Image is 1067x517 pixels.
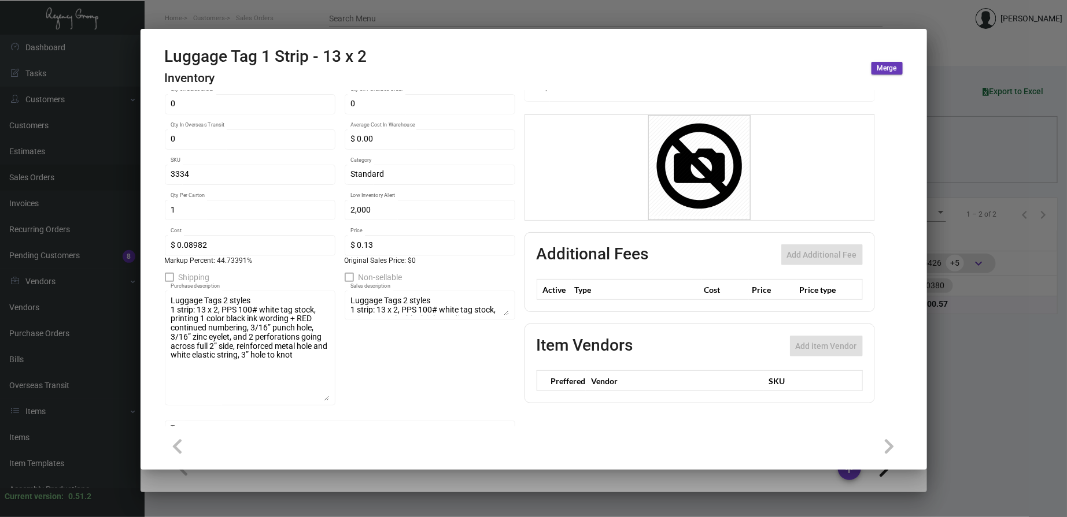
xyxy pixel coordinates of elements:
[537,336,633,356] h2: Item Vendors
[530,87,869,96] input: Add new..
[5,490,64,503] div: Current version:
[586,371,763,391] th: Vendor
[781,244,863,265] button: Add Additional Fee
[787,250,857,259] span: Add Additional Fee
[749,280,796,300] th: Price
[572,280,702,300] th: Type
[179,270,210,284] span: Shipping
[359,270,403,284] span: Non-sellable
[165,71,367,85] h4: Inventory
[877,64,897,73] span: Merge
[796,280,848,300] th: Price type
[790,336,863,356] button: Add item Vendor
[537,280,572,300] th: Active
[68,490,91,503] div: 0.51.2
[702,280,749,300] th: Cost
[796,341,857,351] span: Add item Vendor
[537,244,649,265] h2: Additional Fees
[165,47,367,66] h2: Luggage Tag 1 Strip - 13 x 2
[872,62,903,75] button: Merge
[537,371,586,391] th: Preffered
[763,371,862,391] th: SKU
